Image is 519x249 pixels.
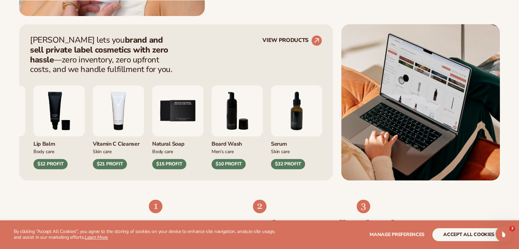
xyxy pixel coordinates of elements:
[253,200,266,213] img: Shopify Image 5
[152,136,203,148] div: Natural Soap
[117,219,194,234] h3: Curate
[149,200,162,213] img: Shopify Image 4
[85,234,108,240] a: Learn More
[93,136,144,148] div: Vitamin C Cleanser
[212,136,263,148] div: Beard Wash
[93,85,144,136] img: Vitamin c cleanser.
[152,85,203,169] div: 5 / 9
[33,148,85,155] div: Body Care
[212,85,263,169] div: 6 / 9
[33,136,85,148] div: Lip Balm
[262,35,322,46] a: VIEW PRODUCTS
[212,148,263,155] div: Men’s Care
[30,35,177,74] p: [PERSON_NAME] lets you —zero inventory, zero upfront costs, and we handle fulfillment for you.
[152,148,203,155] div: Body Care
[152,159,186,169] div: $15 PROFIT
[33,159,68,169] div: $12 PROFIT
[14,229,283,240] p: By clicking "Accept All Cookies", you agree to the storing of cookies on your device to enhance s...
[325,219,402,234] h3: Sell and Scale
[271,159,305,169] div: $32 PROFIT
[212,159,246,169] div: $10 PROFIT
[212,85,263,136] img: Foaming beard wash.
[271,136,322,148] div: Serum
[93,159,127,169] div: $21 PROFIT
[341,24,500,180] img: Shopify Image 2
[271,85,322,169] div: 7 / 9
[33,85,85,169] div: 3 / 9
[33,85,85,136] img: Smoothing lip balm.
[370,228,424,241] button: Manage preferences
[152,85,203,136] img: Nature bar of soap.
[370,231,424,238] span: Manage preferences
[509,226,515,231] span: 3
[495,226,512,242] iframe: Intercom live chat
[271,148,322,155] div: Skin Care
[271,85,322,136] img: Collagen and retinol serum.
[221,219,298,234] h3: Personalize
[93,148,144,155] div: Skin Care
[357,200,370,213] img: Shopify Image 6
[30,34,168,65] strong: brand and sell private label cosmetics with zero hassle
[432,228,505,241] button: accept all cookies
[93,85,144,169] div: 4 / 9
